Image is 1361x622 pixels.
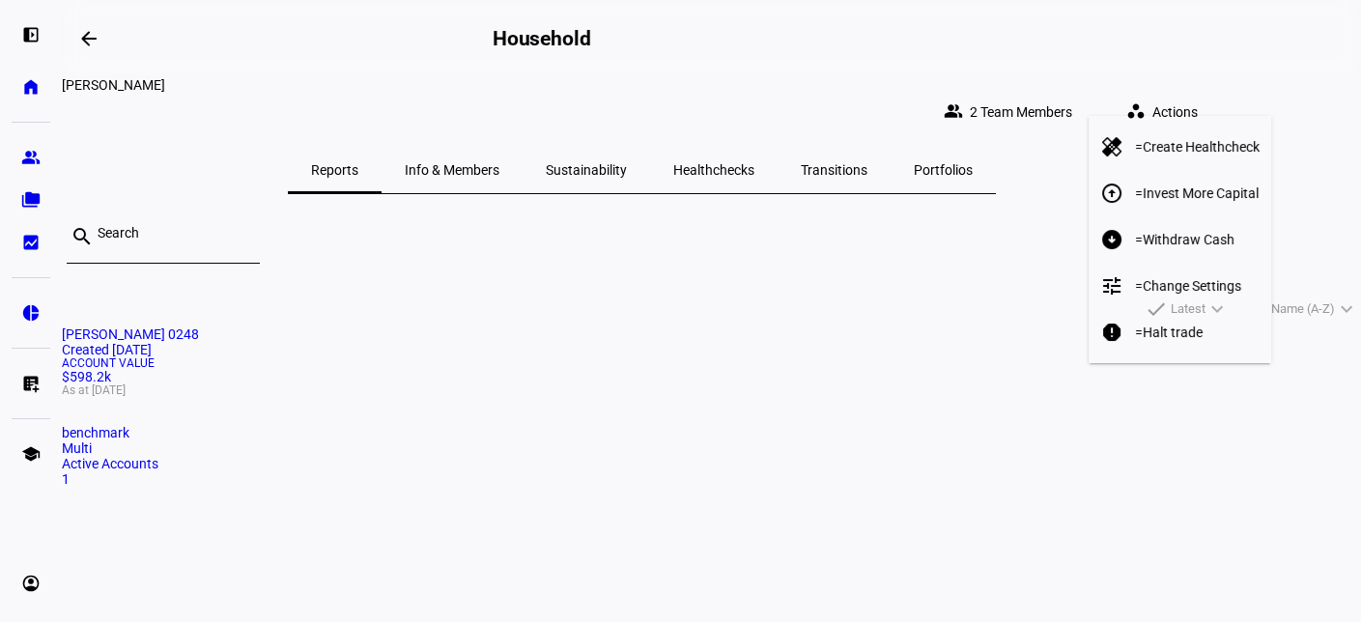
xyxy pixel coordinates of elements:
mat-icon: arrow_circle_up [1100,182,1123,205]
span: = [1135,325,1260,340]
mat-icon: arrow_circle_down [1100,228,1123,251]
span: Halt trade [1143,325,1203,340]
span: = [1135,185,1260,201]
span: Withdraw Cash [1143,232,1234,247]
mat-icon: healing [1100,135,1123,158]
span: = [1135,232,1260,247]
span: Invest More Capital [1143,185,1259,201]
mat-icon: report [1100,321,1123,344]
span: = [1135,139,1260,155]
mat-icon: tune [1100,274,1123,297]
span: = [1135,278,1260,294]
span: Create Healthcheck [1143,139,1260,155]
span: Change Settings [1143,278,1241,294]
